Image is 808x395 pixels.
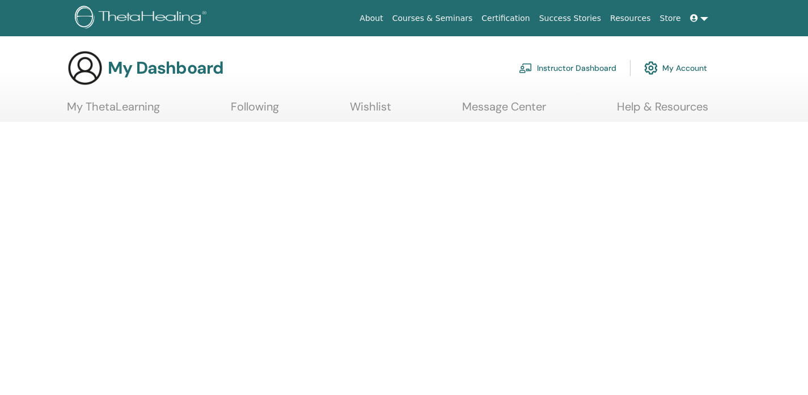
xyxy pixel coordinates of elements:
[655,8,686,29] a: Store
[462,100,546,122] a: Message Center
[606,8,655,29] a: Resources
[108,58,223,78] h3: My Dashboard
[388,8,477,29] a: Courses & Seminars
[477,8,534,29] a: Certification
[231,100,279,122] a: Following
[67,100,160,122] a: My ThetaLearning
[617,100,708,122] a: Help & Resources
[644,58,658,78] img: cog.svg
[535,8,606,29] a: Success Stories
[355,8,387,29] a: About
[75,6,210,31] img: logo.png
[644,56,707,80] a: My Account
[519,56,616,80] a: Instructor Dashboard
[350,100,391,122] a: Wishlist
[519,63,532,73] img: chalkboard-teacher.svg
[67,50,103,86] img: generic-user-icon.jpg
